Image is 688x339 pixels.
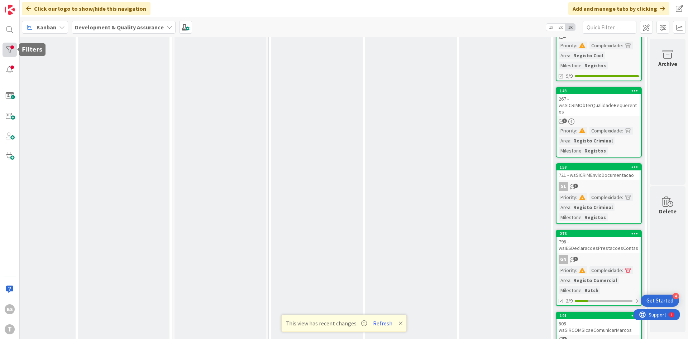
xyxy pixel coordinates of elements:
div: Registos [583,147,608,155]
div: 1 [37,3,39,9]
div: Complexidade [589,127,622,135]
div: 143 [560,88,641,93]
div: 276 [560,231,641,236]
span: 2x [556,24,565,31]
span: : [582,147,583,155]
span: : [622,266,623,274]
div: Complexidade [589,266,622,274]
b: Development & Quality Assurance [75,24,164,31]
span: : [570,203,572,211]
div: T [5,324,15,334]
span: 3x [565,24,575,31]
div: Priority [559,266,576,274]
div: Area [559,203,570,211]
div: 143267 - wsSICRIMObterQualidadeRequerentes [556,88,641,116]
div: Milestone [559,147,582,155]
div: Registos [583,213,608,221]
span: : [622,193,623,201]
a: 158721 - wsSICRIMEnvioDocumentacaoSLPriority:Complexidade:Area:Registo CriminalMilestone:Registos [556,163,642,224]
div: SL [559,182,568,191]
button: Refresh [371,319,395,328]
img: Visit kanbanzone.com [5,5,15,15]
div: 158 [560,165,641,170]
div: 805 - wsSIRCOMSicaeComunicarMarcos [556,319,641,335]
span: : [622,127,623,135]
div: Milestone [559,213,582,221]
span: 3 [573,184,578,188]
div: Complexidade [589,42,622,49]
div: 798 - wsIESDeclaracoesPrestacoesContas [556,237,641,253]
span: This view has recent changes. [286,319,367,328]
div: Priority [559,193,576,201]
span: 1 [562,118,567,123]
span: : [576,193,577,201]
span: Kanban [37,23,56,32]
span: : [570,52,572,59]
h5: Filters [22,46,43,53]
div: Click our logo to show/hide this navigation [22,2,150,15]
span: 9/9 [566,72,573,80]
div: Get Started [646,297,673,304]
div: 276 [556,231,641,237]
div: BS [5,304,15,314]
a: 143267 - wsSICRIMObterQualidadeRequerentesPriority:Complexidade:Area:Registo CriminalMilestone:Re... [556,87,642,158]
div: Priority [559,42,576,49]
div: Registo Comercial [572,276,619,284]
div: 158721 - wsSICRIMEnvioDocumentacao [556,164,641,180]
div: GN [559,255,568,264]
span: : [582,286,583,294]
span: : [582,62,583,69]
div: 721 - wsSICRIMEnvioDocumentacao [556,170,641,180]
div: Open Get Started checklist, remaining modules: 4 [641,295,679,307]
div: Archive [658,59,677,68]
div: 158 [556,164,641,170]
div: Milestone [559,286,582,294]
div: Registo Criminal [572,203,615,211]
span: 1x [546,24,556,31]
div: Batch [583,286,600,294]
span: : [576,127,577,135]
div: Area [559,137,570,145]
span: : [570,137,572,145]
span: : [576,42,577,49]
span: 1 [573,257,578,261]
div: 4 [673,293,679,299]
div: 191 [556,313,641,319]
div: 143 [556,88,641,94]
div: SL [556,182,641,191]
div: Milestone [559,62,582,69]
span: Support [15,1,33,10]
div: GN [556,255,641,264]
div: Area [559,276,570,284]
div: 191 [560,313,641,318]
div: Registo Criminal [572,137,615,145]
div: Delete [659,207,677,215]
a: Priority:Complexidade:Area:Registo CivilMilestone:Registos9/9 [556,15,642,81]
span: : [582,213,583,221]
a: 276798 - wsIESDeclaracoesPrestacoesContasGNPriority:Complexidade:Area:Registo ComercialMilestone:... [556,230,642,306]
span: : [570,276,572,284]
div: Registos [583,62,608,69]
div: Priority [559,127,576,135]
span: : [576,266,577,274]
div: Area [559,52,570,59]
div: 191805 - wsSIRCOMSicaeComunicarMarcos [556,313,641,335]
div: Add and manage tabs by clicking [568,2,669,15]
div: Complexidade [589,193,622,201]
div: 267 - wsSICRIMObterQualidadeRequerentes [556,94,641,116]
span: 2/9 [566,297,573,305]
span: : [622,42,623,49]
div: Registo Civil [572,52,605,59]
div: 276798 - wsIESDeclaracoesPrestacoesContas [556,231,641,253]
input: Quick Filter... [583,21,636,34]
